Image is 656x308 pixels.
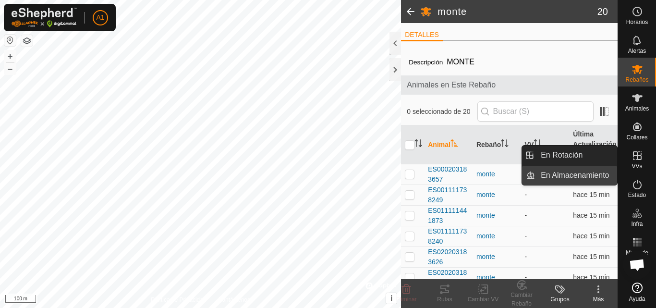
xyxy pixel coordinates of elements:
[541,170,609,181] span: En Almacenamiento
[424,125,473,164] th: Animal
[623,250,652,279] div: Chat abierto
[521,125,570,164] th: VV
[21,35,33,47] button: Capas del Mapa
[626,19,648,25] span: Horarios
[535,146,617,165] a: En Rotación
[4,50,16,62] button: +
[626,135,647,140] span: Collares
[625,106,649,111] span: Animales
[541,149,583,161] span: En Rotación
[4,63,16,74] button: –
[437,6,597,17] h2: monte
[525,191,527,198] app-display-virtual-paddock-transition: -
[579,295,618,304] div: Más
[618,279,656,306] a: Ayuda
[525,232,527,240] app-display-virtual-paddock-transition: -
[476,252,517,262] div: monte
[573,211,609,219] span: 28 sept 2025, 15:49
[569,125,618,164] th: Última Actualización
[407,107,477,117] span: 0 seleccionado de 20
[525,211,527,219] app-display-virtual-paddock-transition: -
[476,231,517,241] div: monte
[428,206,469,226] span: ES011111441873
[425,295,464,304] div: Rutas
[476,272,517,283] div: monte
[628,192,646,198] span: Estado
[573,232,609,240] span: 28 sept 2025, 15:49
[541,295,579,304] div: Grupos
[151,296,206,304] a: Política de Privacidad
[407,79,612,91] span: Animales en Este Rebaño
[4,35,16,46] button: Restablecer Mapa
[428,268,469,288] span: ES020203183671
[476,210,517,221] div: monte
[525,273,527,281] app-display-virtual-paddock-transition: -
[535,166,617,185] a: En Almacenamiento
[573,191,609,198] span: 28 sept 2025, 15:49
[390,294,392,302] span: i
[218,296,250,304] a: Contáctenos
[625,77,648,83] span: Rebaños
[428,185,469,205] span: ES001111738249
[629,296,645,302] span: Ayuda
[428,226,469,246] span: ES011111738240
[525,253,527,260] app-display-virtual-paddock-transition: -
[631,221,643,227] span: Infra
[96,12,104,23] span: A1
[476,190,517,200] div: monte
[501,141,509,148] p-sorticon: Activar para ordenar
[522,146,617,165] li: En Rotación
[464,295,502,304] div: Cambiar VV
[401,30,443,41] li: DETALLES
[396,296,416,303] span: Eliminar
[409,59,443,66] label: Descripción
[620,250,654,261] span: Mapa de Calor
[534,141,541,148] p-sorticon: Activar para ordenar
[502,291,541,308] div: Cambiar Rebaño
[428,164,469,185] span: ES000203183657
[443,54,478,70] span: MONTE
[632,163,642,169] span: VVs
[477,101,594,122] input: Buscar (S)
[386,293,397,304] button: i
[476,169,517,179] div: monte
[473,125,521,164] th: Rebaño
[597,4,608,19] span: 20
[628,48,646,54] span: Alertas
[450,141,458,148] p-sorticon: Activar para ordenar
[573,273,609,281] span: 28 sept 2025, 15:49
[573,253,609,260] span: 28 sept 2025, 15:49
[428,247,469,267] span: ES020203183626
[414,141,422,148] p-sorticon: Activar para ordenar
[12,8,77,27] img: Logo Gallagher
[522,166,617,185] li: En Almacenamiento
